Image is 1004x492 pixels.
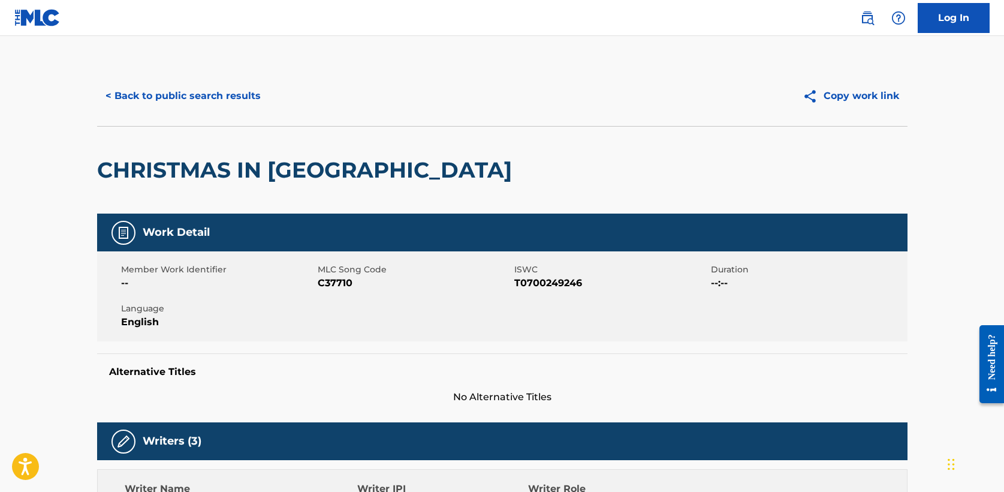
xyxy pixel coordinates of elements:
div: Help [887,6,910,30]
span: -- [121,276,315,290]
h5: Writers (3) [143,434,201,448]
img: search [860,11,875,25]
span: --:-- [711,276,904,290]
span: MLC Song Code [318,263,511,276]
a: Log In [918,3,990,33]
img: help [891,11,906,25]
img: Work Detail [116,226,131,240]
span: Member Work Identifier [121,263,315,276]
img: MLC Logo [14,9,61,26]
span: English [121,315,315,329]
img: Writers [116,434,131,449]
button: < Back to public search results [97,81,269,111]
h5: Alternative Titles [109,366,896,378]
span: ISWC [514,263,708,276]
iframe: Chat Widget [944,434,1004,492]
button: Copy work link [794,81,907,111]
h2: CHRISTMAS IN [GEOGRAPHIC_DATA] [97,157,518,184]
img: Copy work link [803,89,824,104]
span: Language [121,302,315,315]
iframe: Resource Center [970,316,1004,413]
span: C37710 [318,276,511,290]
div: Drag [948,446,955,482]
span: Duration [711,263,904,276]
h5: Work Detail [143,226,210,239]
span: T0700249246 [514,276,708,290]
span: No Alternative Titles [97,390,907,404]
a: Public Search [855,6,879,30]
